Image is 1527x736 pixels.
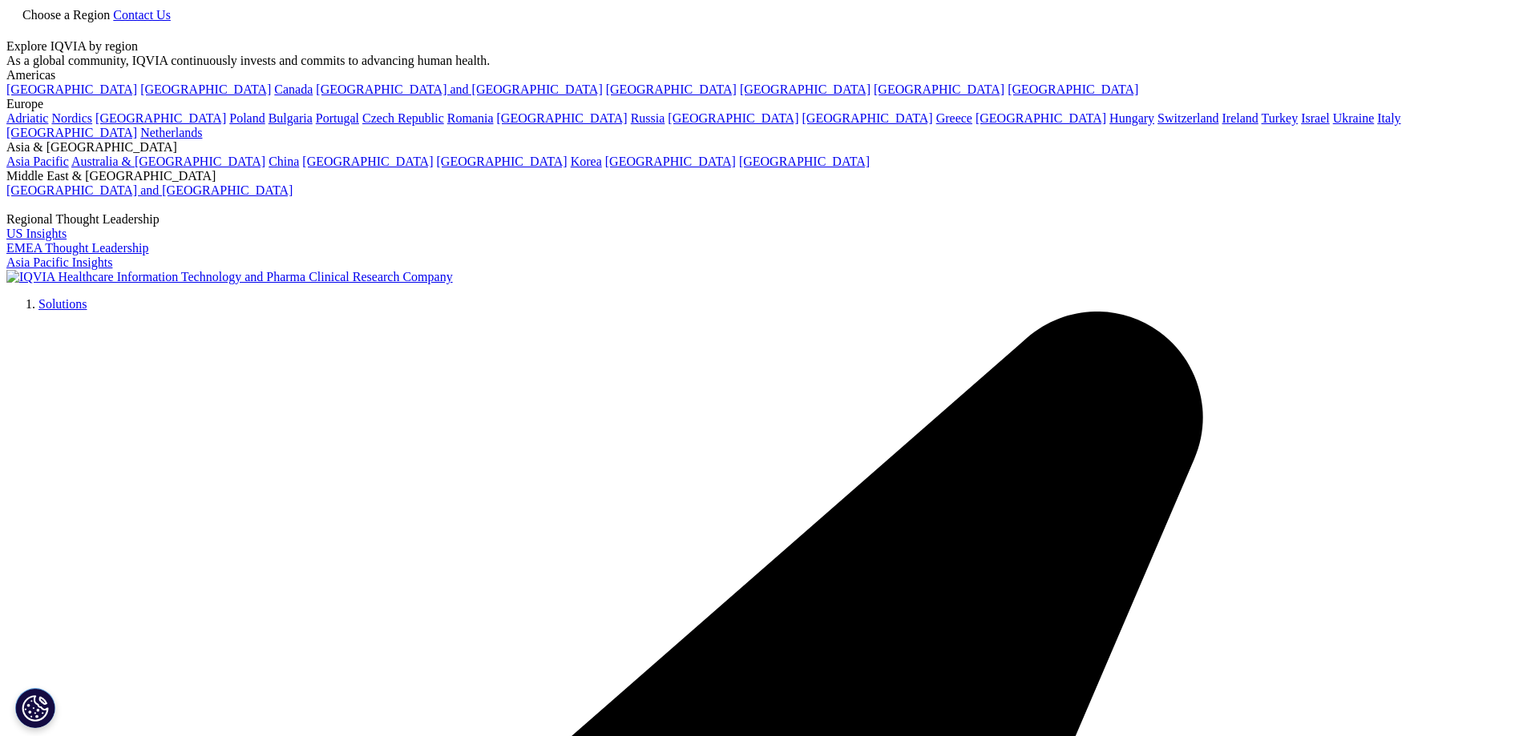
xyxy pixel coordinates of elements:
a: Asia Pacific [6,155,69,168]
a: Adriatic [6,111,48,125]
a: [GEOGRAPHIC_DATA] and [GEOGRAPHIC_DATA] [6,183,293,197]
div: Regional Thought Leadership [6,212,1521,227]
a: Greece [936,111,972,125]
a: [GEOGRAPHIC_DATA] [1008,82,1138,96]
a: [GEOGRAPHIC_DATA] [437,155,568,168]
a: Ukraine [1333,111,1375,125]
a: Turkey [1262,111,1299,125]
a: Portugal [316,111,359,125]
img: IQVIA Healthcare Information Technology and Pharma Clinical Research Company [6,270,453,284]
a: [GEOGRAPHIC_DATA] [302,155,433,168]
a: Nordics [51,111,92,125]
a: Solutions [38,297,87,311]
a: [GEOGRAPHIC_DATA] [976,111,1106,125]
div: Asia & [GEOGRAPHIC_DATA] [6,140,1521,155]
a: [GEOGRAPHIC_DATA] [606,82,737,96]
a: EMEA Thought Leadership [6,241,148,255]
a: Russia [631,111,665,125]
a: China [269,155,299,168]
a: Israel [1301,111,1330,125]
a: [GEOGRAPHIC_DATA] [668,111,798,125]
a: [GEOGRAPHIC_DATA] [740,82,871,96]
span: Choose a Region [22,8,110,22]
a: Australia & [GEOGRAPHIC_DATA] [71,155,265,168]
a: [GEOGRAPHIC_DATA] [140,82,271,96]
a: [GEOGRAPHIC_DATA] [802,111,933,125]
div: Middle East & [GEOGRAPHIC_DATA] [6,169,1521,183]
a: [GEOGRAPHIC_DATA] and [GEOGRAPHIC_DATA] [316,82,602,96]
a: Asia Pacific Insights [6,255,112,269]
a: [GEOGRAPHIC_DATA] [874,82,1004,96]
a: US Insights [6,227,67,240]
a: [GEOGRAPHIC_DATA] [605,155,736,168]
a: Netherlands [140,126,202,139]
a: Ireland [1222,111,1258,125]
a: Korea [571,155,602,168]
a: Italy [1377,111,1400,125]
a: [GEOGRAPHIC_DATA] [739,155,870,168]
a: Poland [229,111,265,125]
div: As a global community, IQVIA continuously invests and commits to advancing human health. [6,54,1521,68]
a: [GEOGRAPHIC_DATA] [6,82,137,96]
a: [GEOGRAPHIC_DATA] [6,126,137,139]
div: Europe [6,97,1521,111]
a: [GEOGRAPHIC_DATA] [95,111,226,125]
div: Americas [6,68,1521,82]
button: Paramètres des cookies [15,688,55,728]
a: [GEOGRAPHIC_DATA] [497,111,628,125]
a: Canada [274,82,313,96]
a: Bulgaria [269,111,313,125]
div: Explore IQVIA by region [6,39,1521,54]
a: Contact Us [113,8,171,22]
a: Switzerland [1157,111,1218,125]
a: Hungary [1109,111,1154,125]
a: Czech Republic [362,111,444,125]
a: Romania [447,111,494,125]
